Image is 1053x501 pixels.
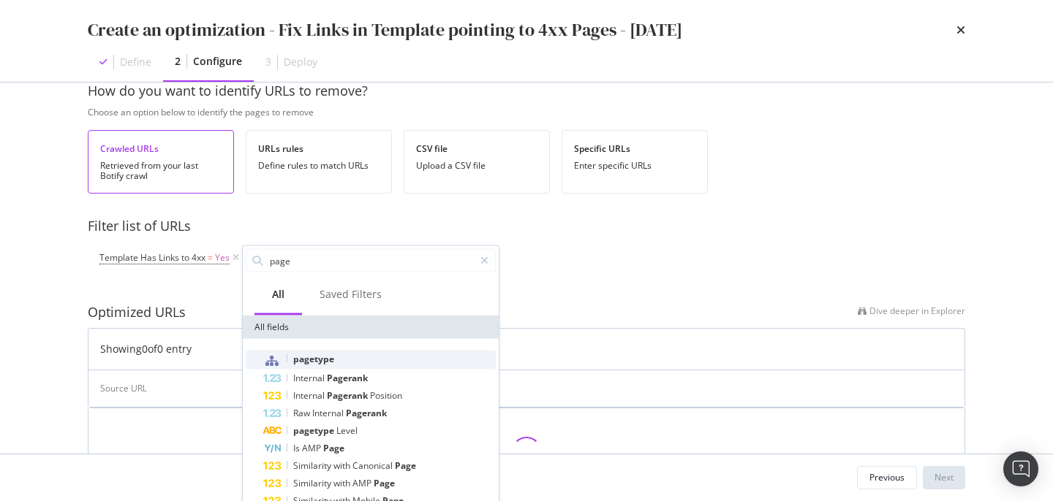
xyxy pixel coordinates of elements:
[1003,451,1038,486] div: Open Intercom Messenger
[352,477,374,489] span: AMP
[88,303,186,322] div: Optimized URLs
[574,142,695,155] div: Specific URLs
[346,407,387,419] span: Pagerank
[88,18,682,42] div: Create an optimization - Fix Links in Template pointing to 4xx Pages - [DATE]
[302,442,323,454] span: AMP
[327,372,368,384] span: Pagerank
[293,459,333,472] span: Similarity
[193,54,242,69] div: Configure
[320,287,382,302] div: Saved Filters
[857,466,917,489] button: Previous
[923,466,965,489] button: Next
[416,142,537,155] div: CSV file
[100,142,222,155] div: Crawled URLs
[284,55,317,69] div: Deploy
[100,342,192,356] div: Showing 0 of 0 entry
[293,424,336,437] span: pagetype
[293,442,302,454] span: Is
[293,477,333,489] span: Similarity
[100,161,222,181] div: Retrieved from your last Botify crawl
[869,471,905,483] div: Previous
[935,471,954,483] div: Next
[293,353,334,365] span: pagetype
[243,315,499,339] div: All fields
[88,107,965,118] div: Choose an option below to identify the pages to remove
[333,477,352,489] span: with
[258,142,380,155] div: URLs rules
[858,303,965,322] a: Dive deeper in Explorer
[327,389,370,402] span: Pagerank
[869,305,965,317] span: Dive deeper in Explorer
[374,477,395,489] span: Page
[175,54,181,69] div: 2
[120,55,151,69] div: Define
[293,407,312,419] span: Raw
[88,82,965,101] div: How do you want to identify URLs to remove?
[208,251,213,264] span: =
[323,442,344,454] span: Page
[333,459,352,472] span: with
[312,407,346,419] span: Internal
[293,372,327,384] span: Internal
[370,389,402,402] span: Position
[352,459,395,472] span: Canonical
[215,248,230,268] span: Yes
[268,250,474,272] input: Search by field name
[88,370,965,408] th: Source URL
[416,161,537,171] div: Upload a CSV file
[395,459,416,472] span: Page
[336,424,358,437] span: Level
[293,389,327,402] span: Internal
[574,161,695,171] div: Enter specific URLs
[265,55,271,69] div: 3
[272,287,284,302] div: All
[99,251,205,264] span: Template Has Links to 4xx
[88,217,965,236] div: Filter list of URLs
[258,161,380,171] div: Define rules to match URLs
[956,18,965,42] div: times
